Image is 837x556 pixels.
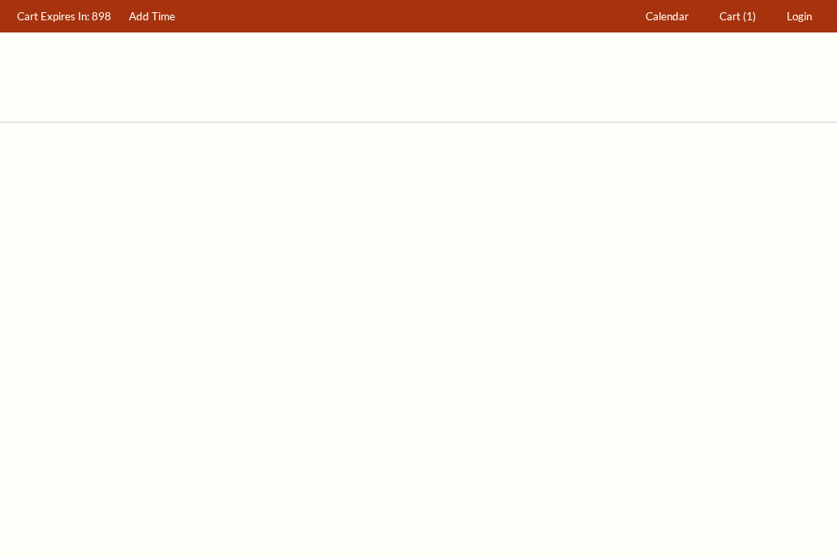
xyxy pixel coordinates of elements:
span: Login [787,10,812,23]
span: Cart [719,10,740,23]
span: 898 [92,10,111,23]
span: (1) [743,10,756,23]
a: Calendar [638,1,697,32]
span: Cart Expires In: [17,10,89,23]
span: Calendar [646,10,689,23]
a: Cart (1) [712,1,764,32]
a: Login [779,1,820,32]
a: Add Time [122,1,183,32]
